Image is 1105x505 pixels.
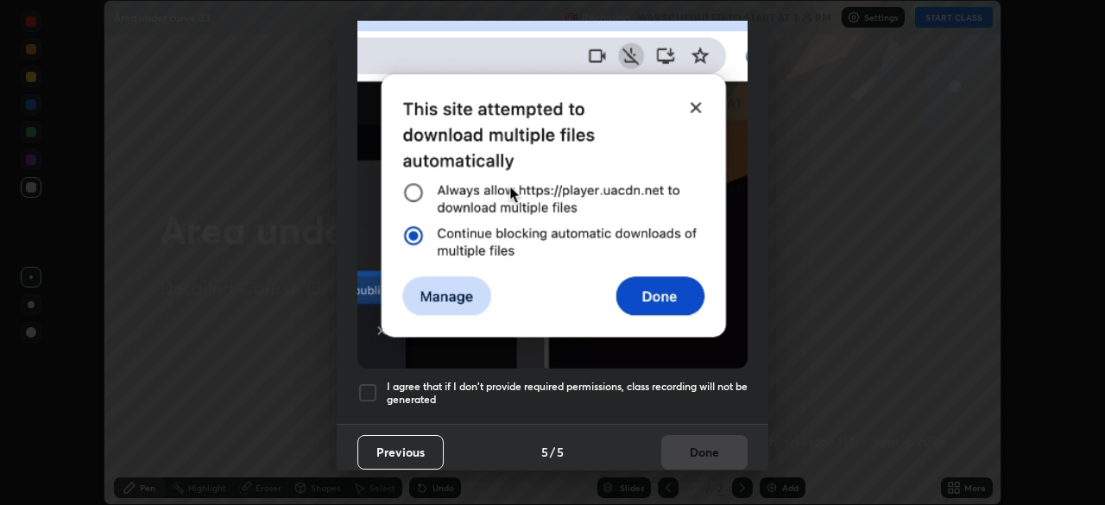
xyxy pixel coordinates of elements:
[357,435,444,470] button: Previous
[541,443,548,461] h4: 5
[557,443,564,461] h4: 5
[550,443,555,461] h4: /
[387,380,748,407] h5: I agree that if I don't provide required permissions, class recording will not be generated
